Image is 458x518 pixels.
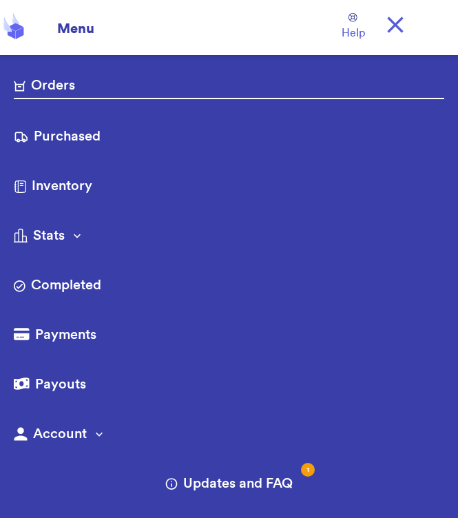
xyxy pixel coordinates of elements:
a: Payments [14,325,444,347]
span: Updates and FAQ [183,474,293,493]
a: Payouts [14,375,444,397]
a: Help [342,13,365,41]
a: Inventory [14,176,444,198]
a: Purchased [14,127,444,149]
span: Help [342,25,365,41]
div: Menu [49,11,94,39]
a: Orders [14,76,444,99]
div: 1 [301,463,315,477]
button: Account [14,424,444,446]
a: Completed [14,276,444,298]
button: Stats [14,226,444,248]
a: Updates and FAQ1 [165,474,293,496]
